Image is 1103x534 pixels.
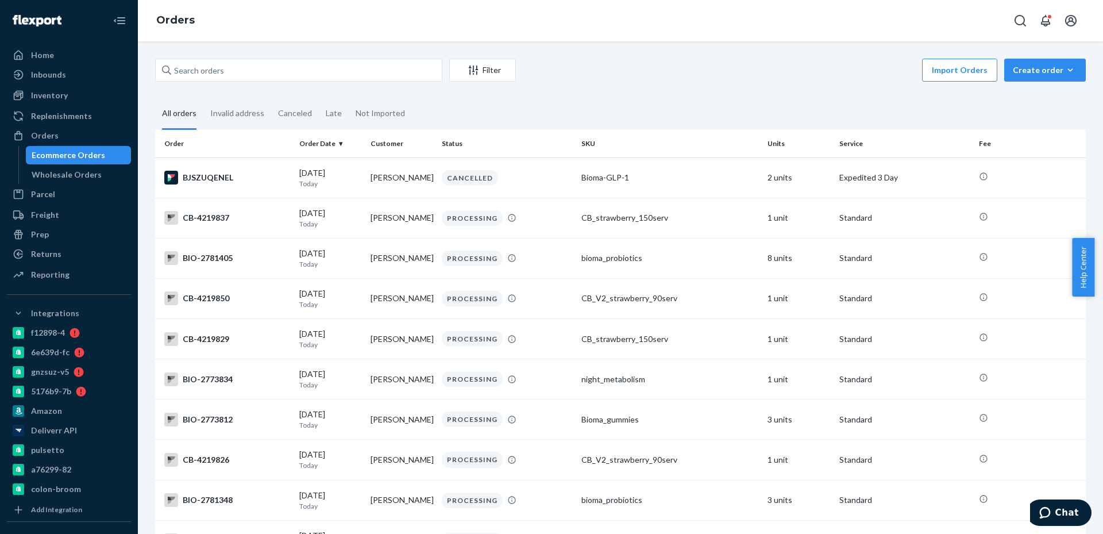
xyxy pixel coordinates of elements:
td: [PERSON_NAME] [366,440,437,480]
td: 1 unit [763,359,834,399]
div: a76299-82 [31,464,71,475]
div: PROCESSING [442,452,503,467]
div: Integrations [31,308,79,319]
button: Integrations [7,304,131,322]
p: Today [299,420,361,430]
td: 8 units [763,238,834,278]
div: Amazon [31,405,62,417]
div: BIO-2781405 [164,251,290,265]
a: Returns [7,245,131,263]
a: Orders [156,14,195,26]
div: Customer [371,139,433,148]
a: Add Integration [7,503,131,517]
div: Late [326,98,342,128]
td: 1 unit [763,198,834,238]
th: Status [437,130,577,157]
a: Freight [7,206,131,224]
div: Bioma-GLP-1 [581,172,758,183]
a: Amazon [7,402,131,420]
div: Create order [1013,64,1077,76]
p: Today [299,299,361,309]
div: [DATE] [299,328,361,349]
p: Today [299,340,361,349]
div: Canceled [278,98,312,128]
button: Close Navigation [108,9,131,32]
div: Freight [31,209,59,221]
div: Replenishments [31,110,92,122]
div: BJSZUQENEL [164,171,290,185]
td: [PERSON_NAME] [366,399,437,440]
div: Filter [450,64,515,76]
a: Deliverr API [7,421,131,440]
th: Units [763,130,834,157]
div: [DATE] [299,248,361,269]
div: Add Integration [31,505,82,514]
td: 2 units [763,157,834,198]
p: Standard [839,494,970,506]
div: CB-4219829 [164,332,290,346]
div: [DATE] [299,490,361,511]
div: PROCESSING [442,371,503,387]
p: Today [299,259,361,269]
td: 1 unit [763,278,834,318]
div: CB-4219837 [164,211,290,225]
a: Wholesale Orders [26,166,132,184]
div: CB_V2_strawberry_90serv [581,454,758,466]
a: Home [7,46,131,64]
div: Ecommerce Orders [32,149,105,161]
th: Service [835,130,974,157]
td: [PERSON_NAME] [366,319,437,359]
a: Inventory [7,86,131,105]
div: bioma_probiotics [581,252,758,264]
p: Expedited 3 Day [839,172,970,183]
div: Deliverr API [31,425,77,436]
p: Today [299,179,361,189]
a: Parcel [7,185,131,203]
a: Replenishments [7,107,131,125]
td: [PERSON_NAME] [366,278,437,318]
a: Orders [7,126,131,145]
td: [PERSON_NAME] [366,198,437,238]
div: 6e639d-fc [31,347,70,358]
p: Standard [839,212,970,224]
div: BIO-2773812 [164,413,290,427]
iframe: Opens a widget where you can chat to one of our agents [1030,500,1092,528]
a: 6e639d-fc [7,343,131,362]
input: Search orders [155,59,442,82]
a: Ecommerce Orders [26,146,132,164]
p: Standard [839,333,970,345]
div: CB-4219826 [164,453,290,467]
div: Parcel [31,189,55,200]
th: Fee [974,130,1086,157]
div: bioma_probiotics [581,494,758,506]
div: Returns [31,248,61,260]
a: Reporting [7,266,131,284]
div: BIO-2781348 [164,493,290,507]
td: [PERSON_NAME] [366,238,437,278]
div: [DATE] [299,167,361,189]
button: Open notifications [1034,9,1057,32]
button: Import Orders [922,59,997,82]
p: Today [299,501,361,511]
a: Inbounds [7,66,131,84]
a: f12898-4 [7,324,131,342]
div: All orders [162,98,196,130]
td: [PERSON_NAME] [366,480,437,520]
button: Help Center [1072,238,1094,297]
a: a76299-82 [7,460,131,479]
div: [DATE] [299,409,361,430]
button: Open Search Box [1009,9,1032,32]
th: Order Date [295,130,366,157]
p: Today [299,380,361,390]
div: PROCESSING [442,493,503,508]
a: Prep [7,225,131,244]
td: 1 unit [763,440,834,480]
div: [DATE] [299,368,361,390]
a: gnzsuz-v5 [7,363,131,381]
div: PROCESSING [442,291,503,306]
div: [DATE] [299,288,361,309]
div: BIO-2773834 [164,372,290,386]
div: Wholesale Orders [32,169,102,180]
